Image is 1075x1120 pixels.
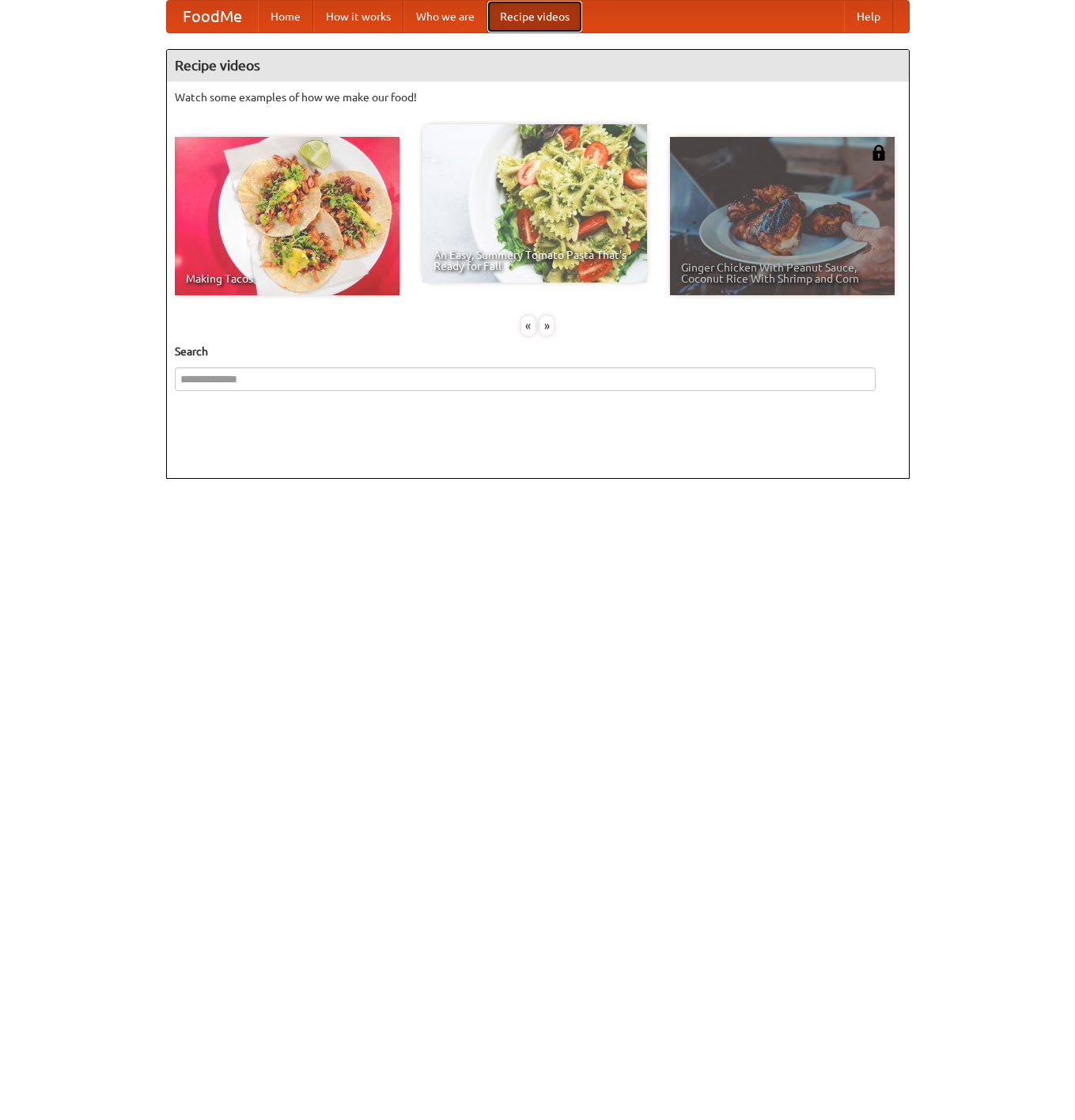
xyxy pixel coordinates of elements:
a: Who we are [403,1,487,32]
a: FoodMe [167,1,258,32]
a: An Easy, Summery Tomato Pasta That's Ready for Fall [422,124,647,283]
a: How it works [313,1,403,32]
span: An Easy, Summery Tomato Pasta That's Ready for Fall [433,249,636,271]
p: Watch some examples of how we make our food! [175,89,901,105]
h5: Search [175,344,901,359]
img: 483408.png [871,145,887,161]
a: Help [844,1,893,32]
span: Making Tacos [186,273,388,284]
a: Recipe videos [487,1,582,32]
div: « [521,316,536,336]
h4: Recipe videos [167,50,909,82]
div: » [539,316,554,336]
a: Home [258,1,313,32]
a: Making Tacos [175,137,399,295]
